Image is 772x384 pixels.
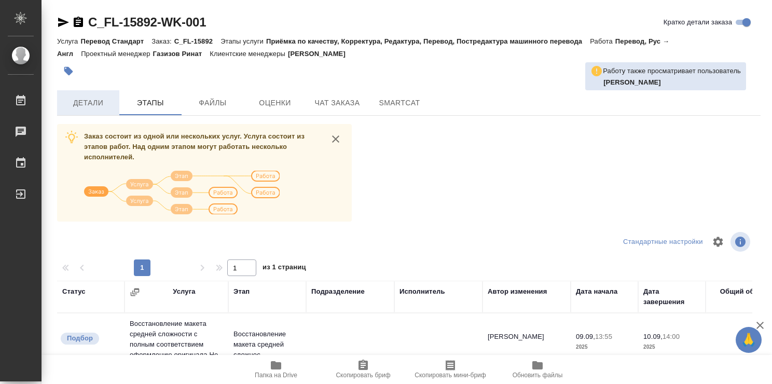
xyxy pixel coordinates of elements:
[88,15,206,29] a: C_FL-15892-WK-001
[399,286,445,297] div: Исполнитель
[375,97,424,109] span: SmartCat
[336,372,390,379] span: Скопировать бриф
[126,97,175,109] span: Этапы
[603,66,741,76] p: Работу также просматривает пользователь
[263,261,306,276] span: из 1 страниц
[643,286,700,307] div: Дата завершения
[720,286,768,297] div: Общий объем
[153,50,210,58] p: Газизов Ринат
[328,131,343,147] button: close
[288,50,353,58] p: [PERSON_NAME]
[174,37,220,45] p: C_FL-15892
[663,333,680,340] p: 14:00
[151,37,174,45] p: Заказ:
[233,329,301,360] p: Восстановление макета средней сложнос...
[255,372,297,379] span: Папка на Drive
[576,333,595,340] p: 09.09,
[590,37,615,45] p: Работа
[736,327,762,353] button: 🙏
[250,97,300,109] span: Оценки
[711,332,768,342] p: 0
[72,16,85,29] button: Скопировать ссылку
[173,286,195,297] div: Услуга
[643,333,663,340] p: 10.09,
[130,287,140,297] button: Сгруппировать
[576,286,617,297] div: Дата начала
[711,342,768,352] p: страница
[621,234,706,250] div: split button
[266,37,590,45] p: Приёмка по качеству, Корректура, Редактура, Перевод, Постредактура машинного перевода
[62,286,86,297] div: Статус
[63,97,113,109] span: Детали
[415,372,486,379] span: Скопировать мини-бриф
[320,355,407,384] button: Скопировать бриф
[595,333,612,340] p: 13:55
[643,342,700,352] p: 2025
[57,16,70,29] button: Скопировать ссылку для ЯМессенджера
[494,355,581,384] button: Обновить файлы
[706,229,730,254] span: Настроить таблицу
[210,50,288,58] p: Клиентские менеджеры
[233,286,250,297] div: Этап
[603,78,661,86] b: [PERSON_NAME]
[407,355,494,384] button: Скопировать мини-бриф
[84,132,305,161] span: Заказ состоит из одной или нескольких услуг. Услуга состоит из этапов работ. Над одним этапом мог...
[312,97,362,109] span: Чат заказа
[311,286,365,297] div: Подразделение
[482,326,571,363] td: [PERSON_NAME]
[513,372,563,379] span: Обновить файлы
[125,313,228,376] td: Восстановление макета средней сложности с полным соответствием оформлению оригинала Не указан
[576,342,633,352] p: 2025
[603,77,741,88] p: Попова Галина
[81,50,153,58] p: Проектный менеджер
[740,329,757,351] span: 🙏
[67,333,93,344] p: Подбор
[80,37,151,45] p: Перевод Стандарт
[57,37,80,45] p: Услуга
[488,286,547,297] div: Автор изменения
[188,97,238,109] span: Файлы
[664,17,732,28] span: Кратко детали заказа
[57,60,80,83] button: Добавить тэг
[220,37,266,45] p: Этапы услуги
[232,355,320,384] button: Папка на Drive
[730,232,752,252] span: Посмотреть информацию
